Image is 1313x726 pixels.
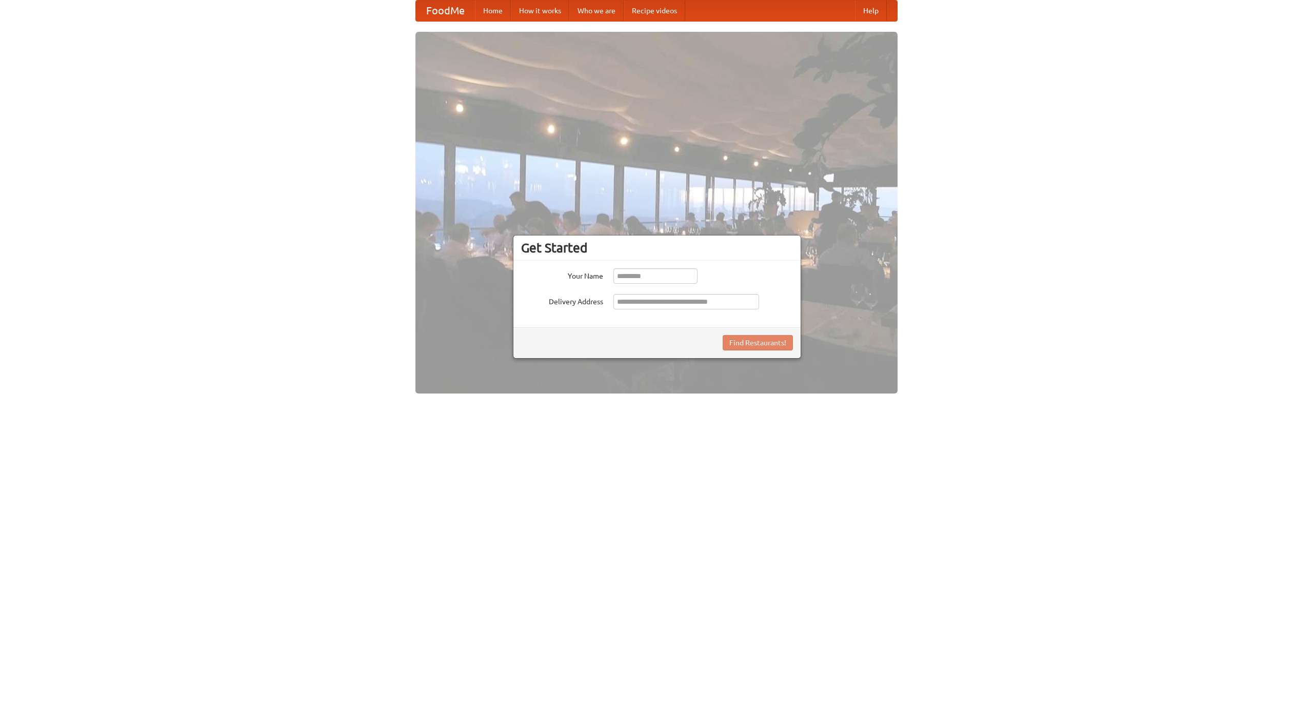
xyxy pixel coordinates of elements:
a: Recipe videos [624,1,685,21]
a: Help [855,1,887,21]
a: Who we are [569,1,624,21]
label: Your Name [521,268,603,281]
a: FoodMe [416,1,475,21]
button: Find Restaurants! [723,335,793,350]
a: Home [475,1,511,21]
h3: Get Started [521,240,793,256]
a: How it works [511,1,569,21]
label: Delivery Address [521,294,603,307]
